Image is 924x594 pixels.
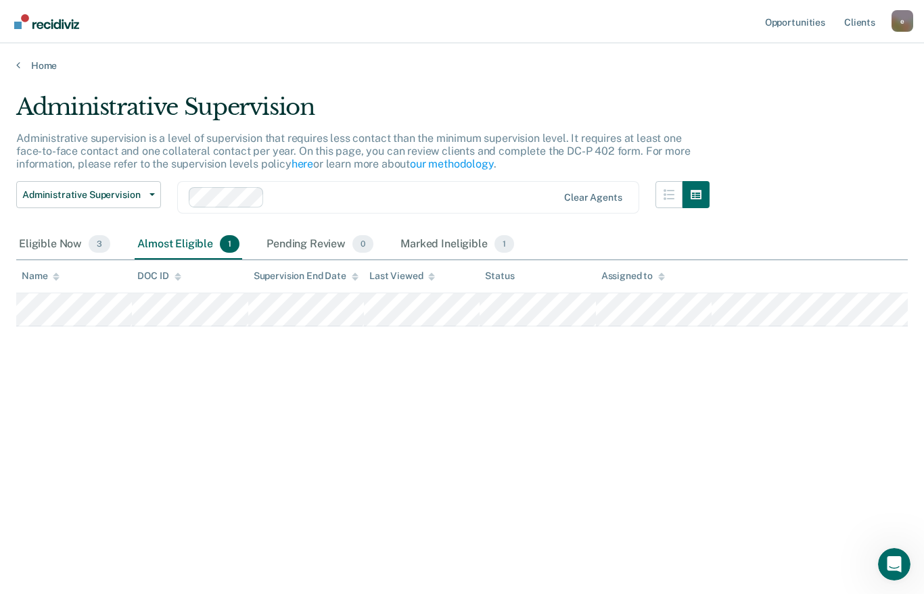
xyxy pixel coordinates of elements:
[264,230,376,259] div: Pending Review0
[398,230,517,259] div: Marked Ineligible1
[135,230,242,259] div: Almost Eligible1
[410,157,494,170] a: our methodology
[292,157,313,170] a: here
[137,270,181,282] div: DOC ID
[352,235,373,253] span: 0
[220,235,239,253] span: 1
[892,10,913,32] div: e
[485,270,514,282] div: Status
[14,14,79,29] img: Recidiviz
[16,132,690,170] p: Administrative supervision is a level of supervision that requires less contact than the minimum ...
[16,230,113,259] div: Eligible Now3
[89,235,110,253] span: 3
[878,548,910,580] iframe: Intercom live chat
[494,235,514,253] span: 1
[22,270,60,282] div: Name
[564,192,622,203] div: Clear agents
[22,189,144,201] span: Administrative Supervision
[601,270,665,282] div: Assigned to
[16,93,710,132] div: Administrative Supervision
[369,270,435,282] div: Last Viewed
[16,181,161,208] button: Administrative Supervision
[16,59,908,72] a: Home
[254,270,359,282] div: Supervision End Date
[892,10,913,32] button: Profile dropdown button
